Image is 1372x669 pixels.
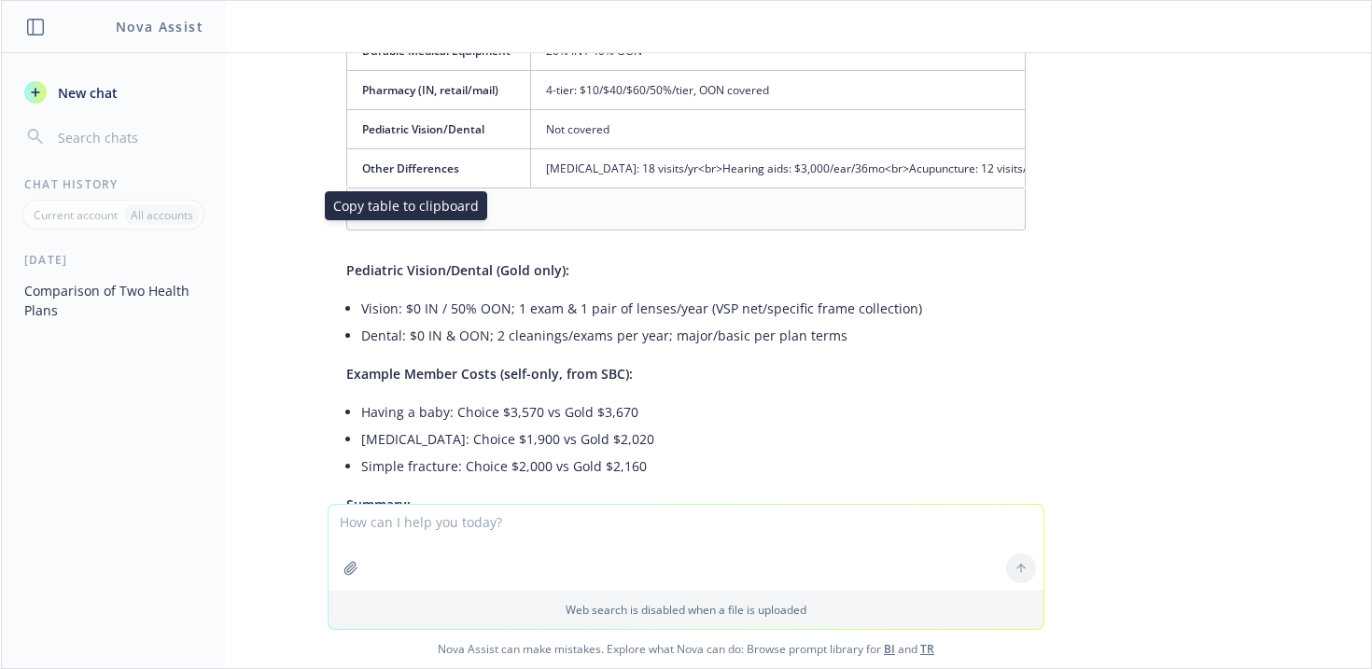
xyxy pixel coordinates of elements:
[34,207,118,223] p: Current account
[361,322,1026,349] li: Dental: $0 IN & OON; 2 cleanings/exams per year; major/basic per plan terms
[362,160,459,176] span: Other Differences
[361,295,1026,322] li: Vision: $0 IN / 50% OON; 1 exam & 1 pair of lenses/year (VSP net/specific frame collection)
[362,82,498,98] span: Pharmacy (IN, retail/mail)
[333,196,479,216] p: Copy table to clipboard
[346,495,411,513] span: Summary:
[920,641,934,657] a: TR
[340,602,1032,618] p: Web search is disabled when a file is uploaded
[8,630,1364,668] span: Nova Assist can make mistakes. Explore what Nova can do: Browse prompt library for and
[531,71,1053,110] td: 4-tier: $10/$40/$60/50%/tier, OON covered
[361,425,1026,453] li: [MEDICAL_DATA]: Choice $1,900 vs Gold $2,020
[346,365,633,383] span: Example Member Costs (self-only, from SBC):
[361,453,1026,480] li: Simple fracture: Choice $2,000 vs Gold $2,160
[884,641,895,657] a: BI
[131,207,193,223] p: All accounts
[362,43,511,59] span: Durable Medical Equipment
[17,76,210,109] button: New chat
[346,261,569,279] span: Pediatric Vision/Dental (Gold only):
[361,398,1026,425] li: Having a baby: Choice $3,570 vs Gold $3,670
[531,149,1053,188] td: [MEDICAL_DATA]: 18 visits/yr <br> Hearing aids: $3,000/ear/36mo <br> Acupuncture: 12 visits/yr
[531,110,1053,149] td: Not covered
[2,252,225,268] div: [DATE]
[54,124,203,150] input: Search chats
[116,17,203,36] h1: Nova Assist
[17,275,210,326] button: Comparison of Two Health Plans
[2,176,225,192] div: Chat History
[362,121,484,137] span: Pediatric Vision/Dental
[54,83,118,103] span: New chat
